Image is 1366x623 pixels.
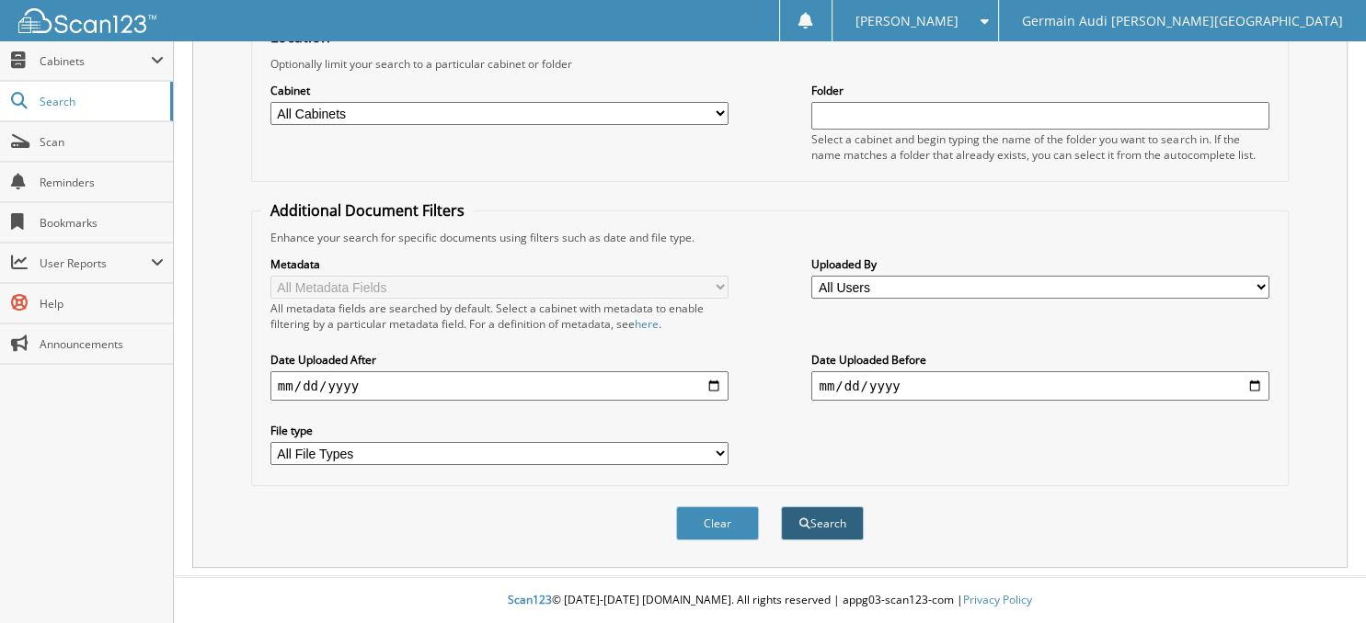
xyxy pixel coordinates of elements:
input: end [811,371,1269,401]
span: Germain Audi [PERSON_NAME][GEOGRAPHIC_DATA] [1022,16,1343,27]
div: Optionally limit your search to a particular cabinet or folder [261,56,1279,72]
div: All metadata fields are searched by default. Select a cabinet with metadata to enable filtering b... [270,300,729,332]
div: Enhance your search for specific documents using filters such as date and file type. [261,230,1279,245]
a: Privacy Policy [963,592,1032,607]
input: start [270,371,729,401]
div: © [DATE]-[DATE] [DOMAIN_NAME]. All rights reserved | appg03-scan123-com | [174,578,1366,623]
label: Folder [811,83,1269,98]
span: Bookmarks [40,215,164,231]
span: Reminders [40,175,164,190]
span: Cabinets [40,53,151,69]
span: Search [40,94,161,109]
a: here [635,316,659,332]
span: Scan123 [508,592,552,607]
span: Scan [40,134,164,150]
span: Announcements [40,336,164,352]
iframe: Chat Widget [1274,535,1366,623]
span: Help [40,296,164,311]
button: Search [781,506,864,540]
img: scan123-logo-white.svg [18,8,156,33]
legend: Additional Document Filters [261,200,474,221]
span: [PERSON_NAME] [855,16,958,27]
label: Metadata [270,256,729,272]
button: Clear [676,506,759,540]
label: File type [270,423,729,438]
label: Cabinet [270,83,729,98]
label: Date Uploaded After [270,352,729,368]
div: Select a cabinet and begin typing the name of the folder you want to search in. If the name match... [811,131,1269,163]
label: Uploaded By [811,256,1269,272]
span: User Reports [40,255,151,271]
label: Date Uploaded Before [811,352,1269,368]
